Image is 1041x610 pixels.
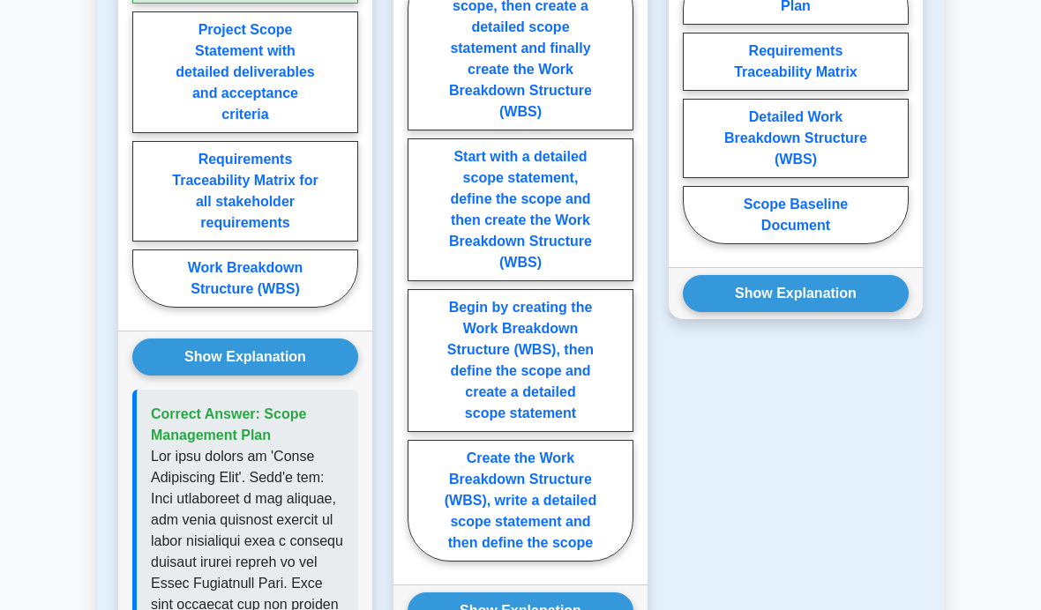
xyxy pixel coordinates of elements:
label: Begin by creating the Work Breakdown Structure (WBS), then define the scope and create a detailed... [408,289,633,432]
button: Show Explanation [132,338,358,376]
label: Requirements Traceability Matrix for all stakeholder requirements [132,141,358,242]
label: Scope Baseline Document [683,186,909,244]
button: Show Explanation [683,275,909,312]
label: Create the Work Breakdown Structure (WBS), write a detailed scope statement and then define the s... [408,440,633,562]
label: Project Scope Statement with detailed deliverables and acceptance criteria [132,11,358,133]
label: Requirements Traceability Matrix [683,33,909,91]
label: Start with a detailed scope statement, define the scope and then create the Work Breakdown Struct... [408,138,633,281]
span: Correct Answer: Scope Management Plan [151,406,306,443]
label: Work Breakdown Structure (WBS) [132,249,358,308]
label: Detailed Work Breakdown Structure (WBS) [683,99,909,178]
